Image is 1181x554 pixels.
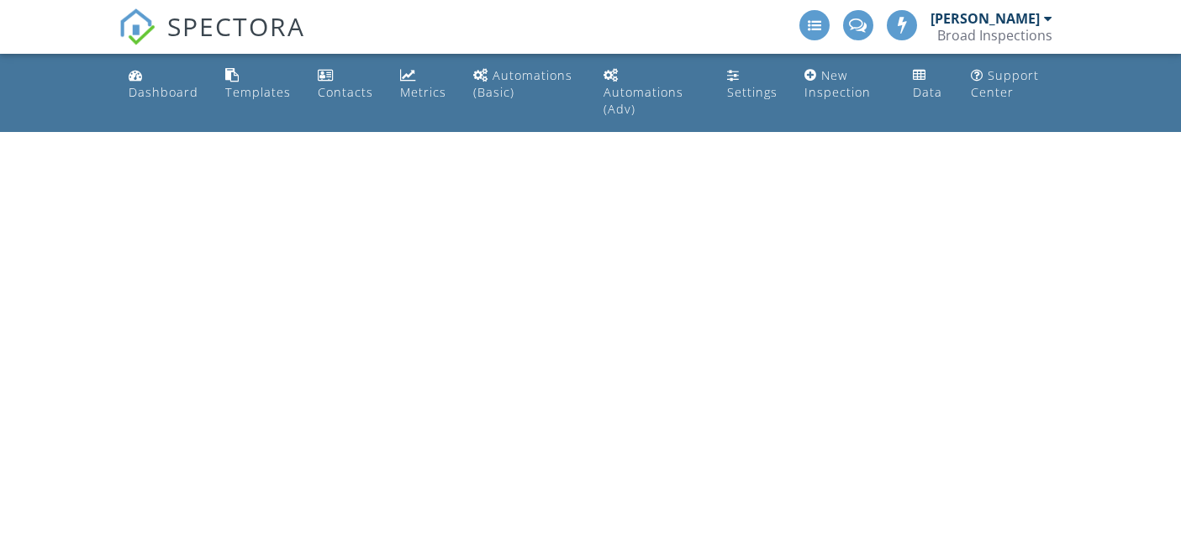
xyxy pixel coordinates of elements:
div: Broad Inspections [937,27,1052,44]
a: Metrics [393,61,453,108]
a: Data [906,61,951,108]
div: Data [913,84,942,100]
span: SPECTORA [167,8,305,44]
img: The Best Home Inspection Software - Spectora [119,8,156,45]
div: [PERSON_NAME] [931,10,1040,27]
div: Automations (Adv) [604,84,683,117]
a: SPECTORA [119,23,305,58]
div: Templates [225,84,291,100]
a: Automations (Basic) [467,61,584,108]
div: Metrics [400,84,446,100]
a: Support Center [964,61,1060,108]
a: Dashboard [122,61,205,108]
div: Dashboard [129,84,198,100]
div: Automations (Basic) [473,67,572,100]
a: Templates [219,61,298,108]
div: Settings [727,84,778,100]
a: Contacts [311,61,380,108]
div: Contacts [318,84,373,100]
div: Support Center [971,67,1039,100]
a: Settings [720,61,784,108]
a: New Inspection [798,61,892,108]
a: Automations (Advanced) [597,61,707,125]
div: New Inspection [804,67,871,100]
